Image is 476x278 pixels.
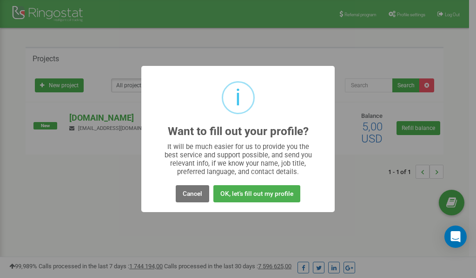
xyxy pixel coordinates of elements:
[235,83,241,113] div: i
[168,125,309,138] h2: Want to fill out your profile?
[176,185,209,202] button: Cancel
[213,185,300,202] button: OK, let's fill out my profile
[444,226,467,248] div: Open Intercom Messenger
[160,142,317,176] div: It will be much easier for us to provide you the best service and support possible, and send you ...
